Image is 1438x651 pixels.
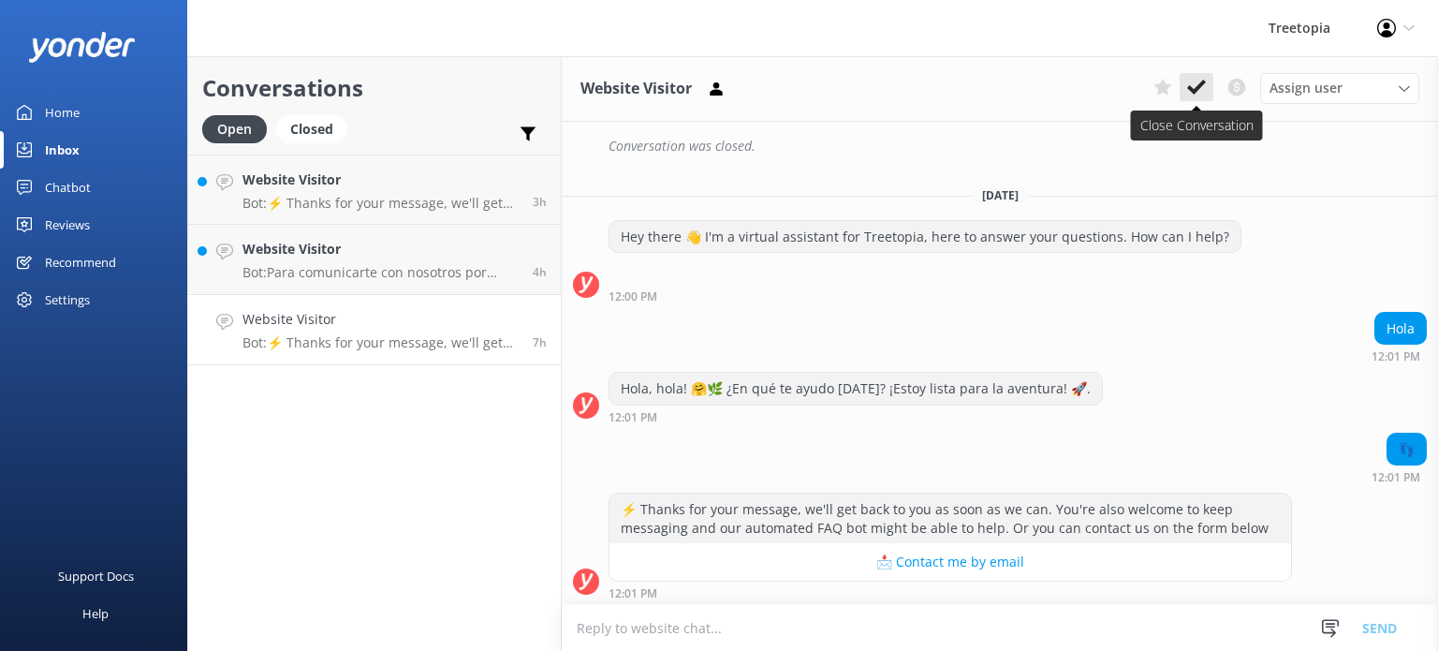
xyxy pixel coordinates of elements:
a: Website VisitorBot:⚡ Thanks for your message, we'll get back to you as soon as we can. You're als... [188,155,561,225]
a: Website VisitorBot:⚡ Thanks for your message, we'll get back to you as soon as we can. You're als... [188,295,561,365]
p: Bot: ⚡ Thanks for your message, we'll get back to you as soon as we can. You're also welcome to k... [242,195,519,212]
span: Oct 02 2025 04:10pm (UTC -06:00) America/Mexico_City [533,194,547,210]
span: Assign user [1269,78,1343,98]
div: Reviews [45,206,90,244]
span: Oct 02 2025 12:01pm (UTC -06:00) America/Mexico_City [533,334,547,350]
a: Open [202,118,276,139]
img: yonder-white-logo.png [28,32,136,63]
p: Bot: Para comunicarte con nosotros por WhatsApp, puedes usar el número [PHONE_NUMBER]. [242,264,519,281]
a: Website VisitorBot:Para comunicarte con nosotros por WhatsApp, puedes usar el número [PHONE_NUMBE... [188,225,561,295]
a: Closed [276,118,357,139]
div: Oct 02 2025 12:01pm (UTC -06:00) America/Mexico_City [609,410,1103,423]
div: Oct 02 2025 12:01pm (UTC -06:00) America/Mexico_City [1372,349,1427,362]
div: Chatbot [45,169,91,206]
div: Open [202,115,267,143]
div: Oct 02 2025 12:01pm (UTC -06:00) America/Mexico_City [1372,470,1427,483]
strong: 12:01 PM [1372,351,1420,362]
div: Recommend [45,244,116,281]
h4: Website Visitor [242,239,519,259]
div: Conversation was closed. [609,130,1427,162]
div: Hola [1375,313,1426,345]
strong: 12:01 PM [609,588,657,599]
div: Hola, hola! 🤗🌿 ¿En qué te ayudo [DATE]? ¡Estoy lista para la aventura! 🚀. [609,373,1102,405]
div: Hey there 👋 I'm a virtual assistant for Treetopia, here to answer your questions. How can I help? [609,221,1240,253]
div: ⚡ Thanks for your message, we'll get back to you as soon as we can. You're also welcome to keep m... [609,494,1291,543]
div: Help [82,595,109,632]
span: Oct 02 2025 02:40pm (UTC -06:00) America/Mexico_City [533,264,547,280]
div: 👣 [1387,434,1426,466]
strong: 12:01 PM [609,412,657,423]
p: Bot: ⚡ Thanks for your message, we'll get back to you as soon as we can. You're also welcome to k... [242,334,519,351]
h4: Website Visitor [242,309,519,330]
div: Support Docs [58,557,134,595]
h2: Conversations [202,70,547,106]
strong: 12:00 PM [609,291,657,303]
div: Home [45,94,80,131]
strong: 12:01 PM [1372,472,1420,483]
span: [DATE] [971,187,1030,203]
div: Settings [45,281,90,318]
div: 2025-09-23T14:36:06.265 [573,130,1427,162]
h4: Website Visitor [242,170,519,190]
div: Oct 02 2025 12:00pm (UTC -06:00) America/Mexico_City [609,289,1241,303]
div: Inbox [45,131,80,169]
h3: Website Visitor [580,77,692,101]
div: Oct 02 2025 12:01pm (UTC -06:00) America/Mexico_City [609,586,1292,599]
button: 📩 Contact me by email [609,543,1291,581]
div: Closed [276,115,347,143]
div: Assign User [1260,73,1419,103]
